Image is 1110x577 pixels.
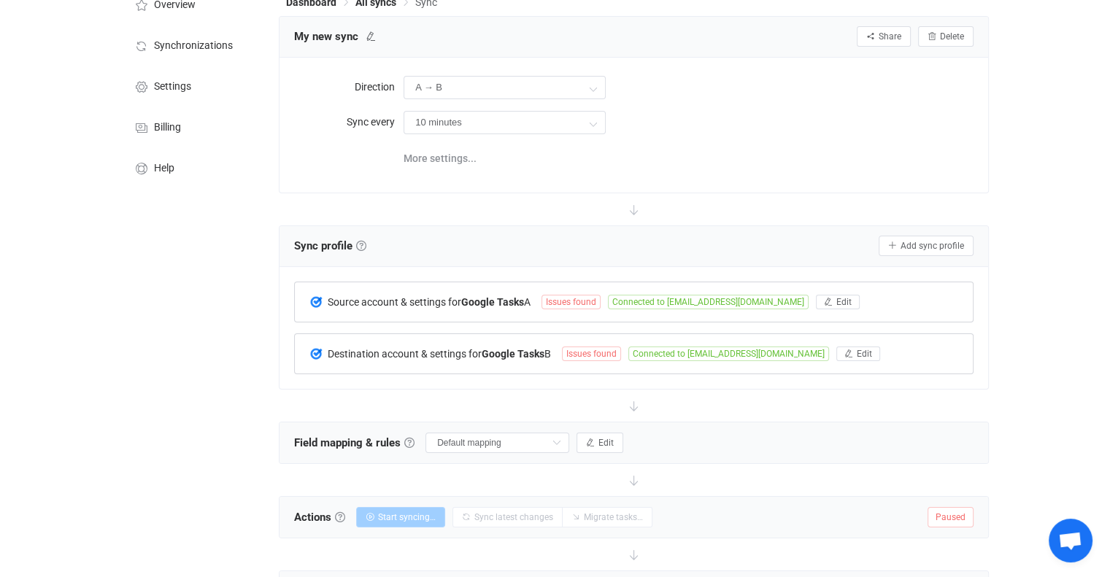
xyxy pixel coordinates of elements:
[294,72,404,101] label: Direction
[541,295,601,309] span: Issues found
[118,147,264,187] a: Help
[879,31,901,42] span: Share
[608,295,809,309] span: Connected to [EMAIL_ADDRESS][DOMAIN_NAME]
[356,507,445,527] button: Start syncing…
[562,507,652,527] button: Migrate tasks…
[328,296,531,308] span: A
[918,26,974,47] button: Delete
[294,26,358,47] span: My new sync
[598,438,614,448] span: Edit
[577,433,623,453] button: Edit
[378,512,436,522] span: Start syncing…
[118,106,264,147] a: Billing
[404,144,477,173] span: More settings...
[294,235,366,257] span: Sync profile
[118,65,264,106] a: Settings
[328,348,482,360] span: Destination account & settings for
[154,81,191,93] span: Settings
[474,512,553,522] span: Sync latest changes
[118,24,264,65] a: Synchronizations
[857,26,911,47] button: Share
[154,122,181,133] span: Billing
[562,346,621,361] span: Issues found
[1049,519,1092,562] a: Open chat
[928,507,974,527] span: Paused
[154,163,174,174] span: Help
[584,512,643,522] span: Migrate tasks…
[452,507,563,527] button: Sync latest changes
[294,506,345,528] span: Actions
[154,40,233,52] span: Synchronizations
[940,31,964,42] span: Delete
[294,432,415,454] span: Field mapping & rules
[836,346,880,361] button: Edit
[404,76,606,99] input: Model
[816,295,860,309] button: Edit
[309,347,323,360] img: google-tasks.png
[425,433,569,453] input: Select
[294,107,404,136] label: Sync every
[857,349,872,359] span: Edit
[328,296,461,308] span: Source account & settings for
[461,296,524,308] b: Google Tasks
[309,295,323,309] img: google-tasks.png
[901,241,964,251] span: Add sync profile
[836,297,852,307] span: Edit
[879,236,974,256] button: Add sync profile
[328,348,551,360] span: B
[404,111,606,134] input: Model
[628,346,829,361] span: Connected to [EMAIL_ADDRESS][DOMAIN_NAME]
[482,348,544,360] b: Google Tasks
